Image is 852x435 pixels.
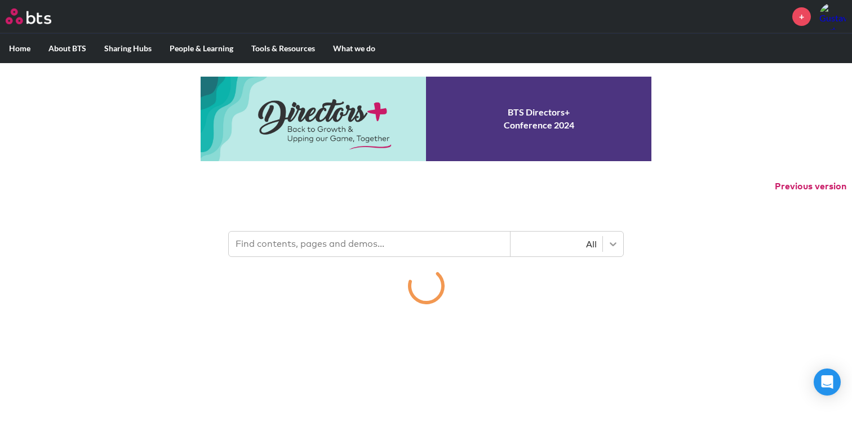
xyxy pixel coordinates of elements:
[814,369,841,396] div: Open Intercom Messenger
[6,8,51,24] img: BTS Logo
[201,77,651,161] a: Conference 2024
[792,7,811,26] a: +
[516,238,597,250] div: All
[95,34,161,63] label: Sharing Hubs
[324,34,384,63] label: What we do
[161,34,242,63] label: People & Learning
[229,232,511,256] input: Find contents, pages and demos...
[39,34,95,63] label: About BTS
[242,34,324,63] label: Tools & Resources
[6,8,72,24] a: Go home
[775,180,846,193] button: Previous version
[819,3,846,30] img: Gustavo Berbel
[819,3,846,30] a: Profile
